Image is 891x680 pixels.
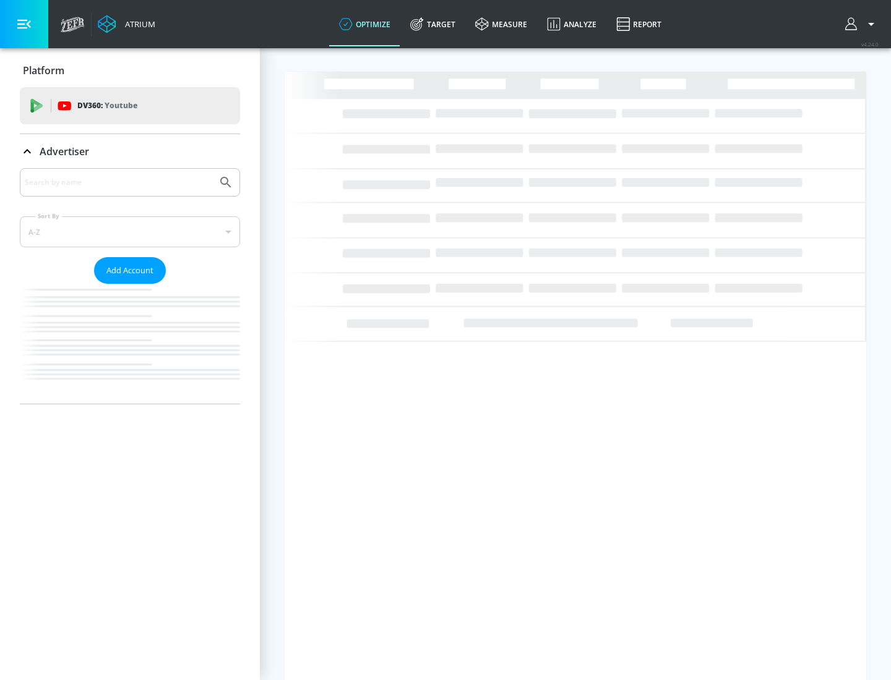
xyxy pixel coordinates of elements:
nav: list of Advertiser [20,284,240,404]
a: measure [465,2,537,46]
a: Atrium [98,15,155,33]
span: v 4.24.0 [861,41,879,48]
input: Search by name [25,174,212,190]
a: Target [400,2,465,46]
p: Platform [23,64,64,77]
a: optimize [329,2,400,46]
div: DV360: Youtube [20,87,240,124]
p: DV360: [77,99,137,113]
div: Advertiser [20,168,240,404]
a: Report [606,2,671,46]
p: Advertiser [40,145,89,158]
label: Sort By [35,212,62,220]
a: Analyze [537,2,606,46]
div: Advertiser [20,134,240,169]
div: Atrium [120,19,155,30]
p: Youtube [105,99,137,112]
div: A-Z [20,216,240,247]
span: Add Account [106,263,153,278]
button: Add Account [94,257,166,284]
div: Platform [20,53,240,88]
